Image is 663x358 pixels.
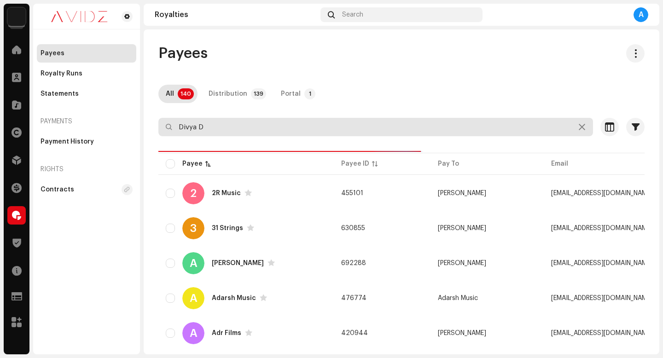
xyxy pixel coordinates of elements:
span: 455101 [341,190,363,196]
div: Payee ID [341,159,369,168]
span: Parveen Gupta [438,330,486,336]
span: 31strings@gmail.com [551,225,652,231]
span: Ramesh Kumar Mittal [438,190,486,196]
div: Portal [281,85,301,103]
span: 476774 [341,295,366,301]
span: Payees [158,44,208,63]
p-badge: 140 [178,88,194,99]
div: Adr Films [212,330,241,336]
div: Distribution [209,85,247,103]
re-a-nav-header: Payments [37,110,136,133]
div: A [634,7,648,22]
div: A [182,287,204,309]
re-m-nav-item: Payment History [37,133,136,151]
span: Search [342,11,363,18]
span: Aashnarayan Sharma [438,260,486,266]
span: ompako@gmail.com [551,190,652,196]
div: Payment History [41,138,94,145]
span: adrfilms1994@gmail.com [551,330,652,336]
span: aashnarayansharmavlogs@gmail.com [551,260,652,266]
div: Royalties [155,11,317,18]
span: 630855 [341,225,365,231]
re-a-nav-header: Rights [37,158,136,180]
div: 31 Strings [212,225,243,231]
img: 0c631eef-60b6-411a-a233-6856366a70de [41,11,118,22]
span: nandkishorjp@gmail.com [551,295,652,301]
span: 420944 [341,330,368,336]
img: 10d72f0b-d06a-424f-aeaa-9c9f537e57b6 [7,7,26,26]
input: Search [158,118,593,136]
div: Royalty Runs [41,70,82,77]
div: Payees [41,50,64,57]
p-badge: 1 [304,88,315,99]
re-m-nav-item: Contracts [37,180,136,199]
div: A [182,322,204,344]
span: Shubham Gijwani [438,225,486,231]
div: 3 [182,217,204,239]
div: Payee [182,159,203,168]
div: Contracts [41,186,74,193]
div: Statements [41,90,79,98]
re-m-nav-item: Statements [37,85,136,103]
re-m-nav-item: Payees [37,44,136,63]
span: 692288 [341,260,366,266]
div: A [182,252,204,274]
span: Adarsh Music [438,295,478,301]
div: Adarsh Music [212,295,256,301]
div: 2R Music [212,190,241,196]
div: 2 [182,182,204,204]
p-badge: 139 [251,88,266,99]
div: All [166,85,174,103]
div: Aashnarayan Sharma [212,260,264,266]
re-m-nav-item: Royalty Runs [37,64,136,83]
